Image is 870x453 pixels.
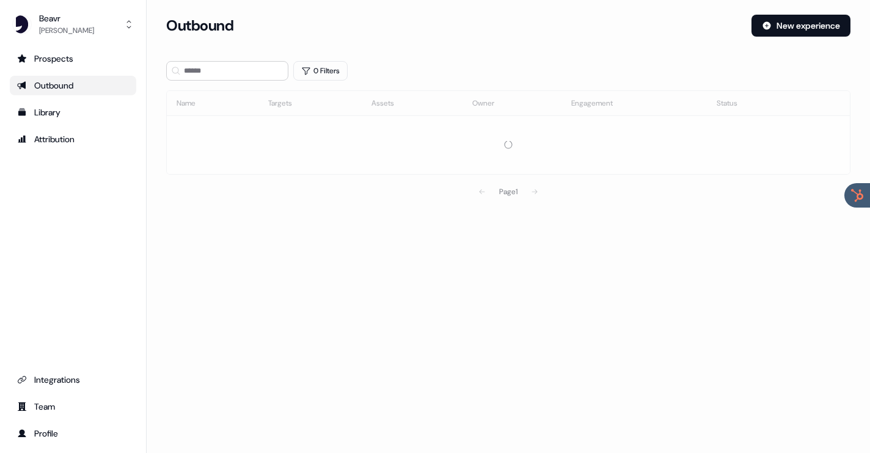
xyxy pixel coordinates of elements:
[10,10,136,39] button: Beavr[PERSON_NAME]
[17,106,129,118] div: Library
[39,24,94,37] div: [PERSON_NAME]
[293,61,348,81] button: 0 Filters
[10,103,136,122] a: Go to templates
[17,133,129,145] div: Attribution
[17,53,129,65] div: Prospects
[17,400,129,413] div: Team
[17,427,129,440] div: Profile
[17,79,129,92] div: Outbound
[17,374,129,386] div: Integrations
[39,12,94,24] div: Beavr
[10,370,136,390] a: Go to integrations
[166,16,233,35] h3: Outbound
[10,397,136,416] a: Go to team
[10,49,136,68] a: Go to prospects
[10,424,136,443] a: Go to profile
[10,129,136,149] a: Go to attribution
[751,15,850,37] button: New experience
[10,76,136,95] a: Go to outbound experience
